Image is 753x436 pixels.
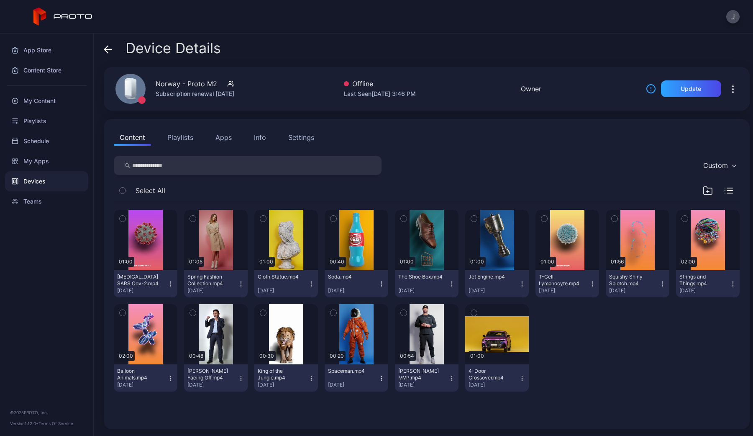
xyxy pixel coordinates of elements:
a: Teams [5,191,88,212]
div: [DATE] [258,382,308,388]
div: Update [681,85,701,92]
div: [DATE] [609,287,659,294]
div: © 2025 PROTO, Inc. [10,409,83,416]
div: Norway - Proto M2 [156,79,217,89]
button: J [726,10,740,23]
span: Version 1.12.0 • [10,421,38,426]
div: [DATE] [187,287,238,294]
div: Owner [521,84,541,94]
div: Covid-19 SARS Cov-2.mp4 [117,273,163,287]
button: Update [661,80,721,97]
div: Last Seen [DATE] 3:46 PM [344,89,416,99]
a: Terms Of Service [38,421,73,426]
button: Balloon Animals.mp4[DATE] [114,364,177,392]
button: Settings [282,129,320,146]
span: Device Details [125,40,221,56]
div: [DATE] [328,382,378,388]
button: Content [114,129,151,146]
button: Spaceman.mp4[DATE] [325,364,388,392]
button: Custom [699,156,740,175]
button: Cloth Statue.mp4[DATE] [254,270,318,297]
a: Content Store [5,60,88,80]
div: T-Cell Lymphocyte.mp4 [539,273,585,287]
div: [DATE] [679,287,730,294]
div: King of the Jungle.mp4 [258,368,304,381]
button: King of the Jungle.mp4[DATE] [254,364,318,392]
div: [DATE] [117,287,167,294]
div: Settings [288,132,314,142]
button: Apps [210,129,238,146]
span: Select All [136,186,165,196]
a: My Content [5,91,88,111]
div: Cloth Statue.mp4 [258,273,304,280]
div: Spring Fashion Collection.mp4 [187,273,233,287]
button: [PERSON_NAME] MVP.mp4[DATE] [395,364,458,392]
div: Spaceman.mp4 [328,368,374,374]
button: Jet Engine.mp4[DATE] [465,270,529,297]
button: The Shoe Box.mp4[DATE] [395,270,458,297]
button: [MEDICAL_DATA] SARS Cov-2.mp4[DATE] [114,270,177,297]
div: [DATE] [187,382,238,388]
button: T-Cell Lymphocyte.mp4[DATE] [535,270,599,297]
a: Schedule [5,131,88,151]
div: [DATE] [117,382,167,388]
div: Subscription renewal [DATE] [156,89,234,99]
div: Balloon Animals.mp4 [117,368,163,381]
div: The Shoe Box.mp4 [398,273,444,280]
div: [DATE] [328,287,378,294]
div: [DATE] [258,287,308,294]
button: Info [248,129,272,146]
button: Soda.mp4[DATE] [325,270,388,297]
a: Devices [5,171,88,191]
div: 4-Door Crossover.mp4 [469,368,515,381]
div: Jet Engine.mp4 [469,273,515,280]
div: Squishy Shiny Splotch.mp4 [609,273,655,287]
div: [DATE] [469,382,519,388]
button: 4-Door Crossover.mp4[DATE] [465,364,529,392]
button: Playlists [161,129,199,146]
button: Spring Fashion Collection.mp4[DATE] [184,270,248,297]
div: Manny Pacquiao Facing Off.mp4 [187,368,233,381]
div: Soda.mp4 [328,273,374,280]
div: Info [254,132,266,142]
div: Albert Pujols MVP.mp4 [398,368,444,381]
div: [DATE] [398,382,448,388]
div: Strings and Things.mp4 [679,273,725,287]
button: Strings and Things.mp4[DATE] [676,270,740,297]
div: [DATE] [539,287,589,294]
div: [DATE] [398,287,448,294]
a: My Apps [5,151,88,171]
a: App Store [5,40,88,60]
div: Custom [703,161,728,170]
a: Playlists [5,111,88,131]
button: [PERSON_NAME] Facing Off.mp4[DATE] [184,364,248,392]
button: Squishy Shiny Splotch.mp4[DATE] [606,270,669,297]
div: [DATE] [469,287,519,294]
div: Offline [344,79,416,89]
